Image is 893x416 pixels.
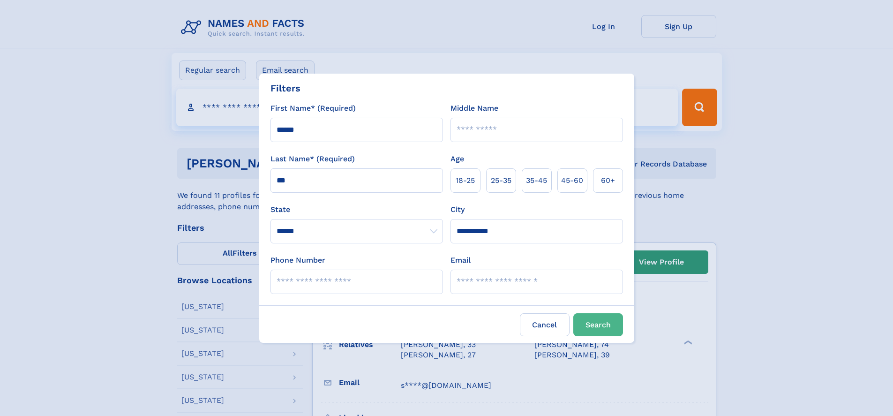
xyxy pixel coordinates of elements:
span: 60+ [601,175,615,186]
label: Last Name* (Required) [270,153,355,165]
span: 35‑45 [526,175,547,186]
label: Age [450,153,464,165]
label: Email [450,255,471,266]
label: Middle Name [450,103,498,114]
span: 25‑35 [491,175,511,186]
label: State [270,204,443,215]
label: First Name* (Required) [270,103,356,114]
div: Filters [270,81,300,95]
label: Cancel [520,313,570,336]
span: 45‑60 [561,175,583,186]
label: Phone Number [270,255,325,266]
span: 18‑25 [456,175,475,186]
label: City [450,204,465,215]
button: Search [573,313,623,336]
